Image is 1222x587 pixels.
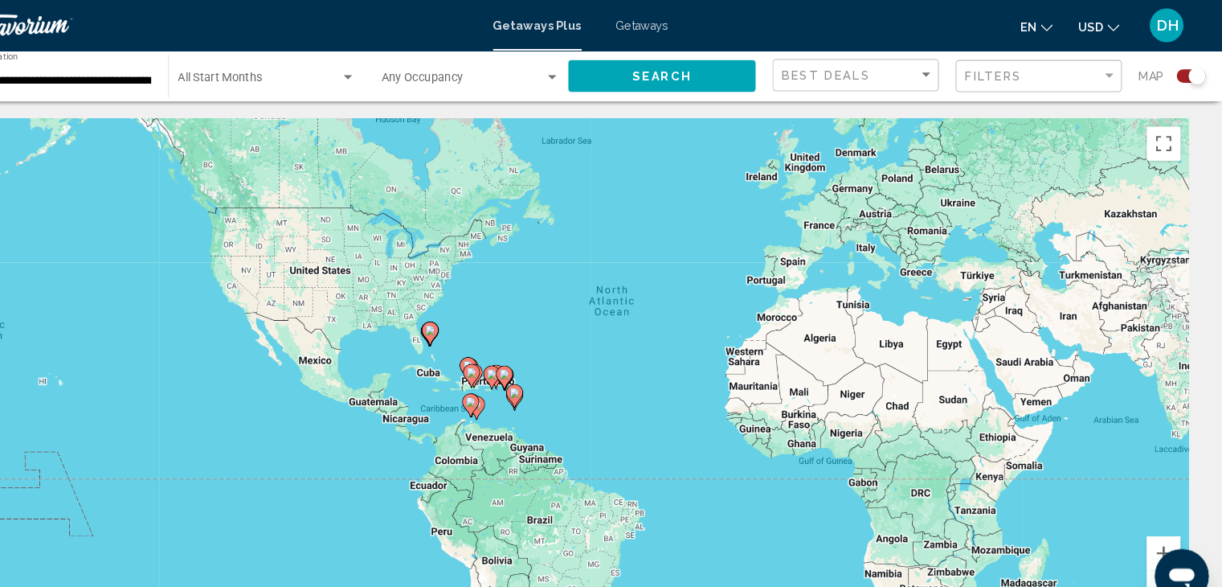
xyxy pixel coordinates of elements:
[660,67,717,80] span: Search
[968,56,1126,89] button: Filter
[1030,19,1045,32] span: en
[1150,121,1182,153] button: Toggle fullscreen view
[1085,14,1124,37] button: Change currency
[1148,7,1190,41] button: User Menu
[599,57,778,87] button: Search
[644,18,695,31] a: Getaways
[1142,61,1167,84] span: Map
[1085,19,1109,32] span: USD
[1150,511,1182,543] button: Zoom in
[803,65,947,79] mat-select: Sort by
[528,18,612,31] a: Getaways Plus
[32,8,512,40] a: Travorium
[1159,16,1179,32] span: DH
[1150,544,1182,576] button: Zoom out
[1158,523,1209,574] iframe: Button to launch messaging window
[1030,14,1061,37] button: Change language
[977,66,1032,79] span: Filters
[803,65,887,78] span: Best Deals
